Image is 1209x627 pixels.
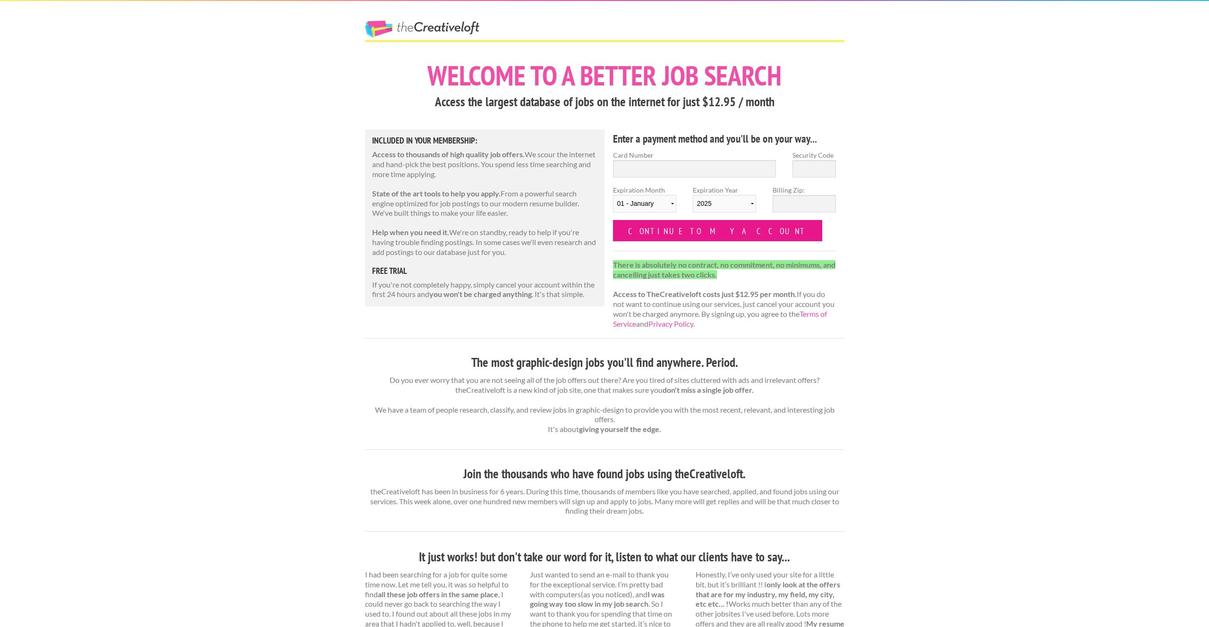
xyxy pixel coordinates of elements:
[365,93,844,111] h3: Access the largest database of jobs on the internet for just $12.95 / month
[372,228,598,257] p: We're on standby, ready to help if you're having trouble finding postings. In some cases we'll ev...
[613,309,827,328] a: Terms of Service
[365,465,844,483] h3: Join the thousands who have found jobs using theCreativeloft.
[372,228,449,237] strong: Help when you need it.
[579,424,661,433] strong: giving yourself the edge.
[372,189,598,218] p: From a powerful search engine optimized for job postings to our modern resume builder. We've buil...
[613,289,797,298] strong: Access to TheCreativeloft costs just $12.95 per month.
[613,195,676,212] select: Expiration Month
[693,195,756,212] select: Expiration Year
[365,375,844,434] p: Do you ever worry that you are not seeing all of the job offers out there? Are you tired of sites...
[613,131,836,146] h4: Enter a payment method and you'll be on your way...
[372,150,525,159] strong: Access to thousands of high quality job offers.
[365,21,479,38] a: The Creative Loft
[429,289,532,298] strong: you won't be charged anything
[372,189,501,198] strong: State of the art tools to help you apply.
[365,487,844,516] p: theCreativeloft has been in business for 6 years. During this time, thousands of members like you...
[613,185,676,220] label: Expiration Month
[613,260,835,279] strong: There is absolutely no contract, no commitment, no minimums, and cancelling just takes two clicks.
[773,185,836,195] label: Billing Zip:
[792,150,836,160] label: Security Code
[372,280,598,300] p: If you're not completely happy, simply cancel your account within the first 24 hours and . It's t...
[696,580,840,609] strong: only look at the offers that are for my industry, my field, my city, etc etc… !
[613,260,836,329] p: If you do not want to continue using our services, just cancel your account you won't be charged ...
[613,150,776,160] label: Card Number
[372,150,598,179] p: We scour the internet and hand-pick the best positions. You spend less time searching and more ti...
[372,267,598,275] h5: free trial
[365,354,844,372] h3: The most graphic-design jobs you'll find anywhere. Period.
[648,319,693,328] a: Privacy Policy
[365,62,844,89] h1: Welcome to a better job search
[365,548,844,566] h3: It just works! but don't take our word for it, listen to what our clients have to say...
[663,385,754,394] strong: don't miss a single job offer.
[693,185,756,220] label: Expiration Year
[372,136,598,145] h5: Included in Your Membership:
[613,220,823,241] input: Continue to my account
[530,590,664,609] strong: I was going way too slow in my job search
[378,590,498,599] strong: all these job offers in the same place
